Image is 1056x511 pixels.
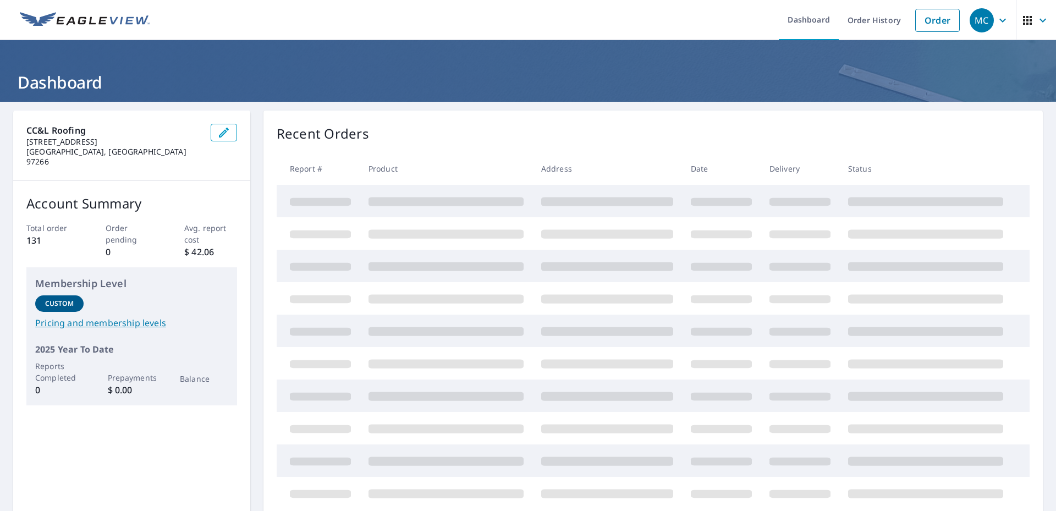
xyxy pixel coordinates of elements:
a: Pricing and membership levels [35,316,228,329]
p: 0 [106,245,158,259]
th: Product [360,152,532,185]
p: Balance [180,373,228,384]
a: Order [915,9,960,32]
p: Account Summary [26,194,237,213]
div: MC [970,8,994,32]
p: Custom [45,299,74,309]
th: Address [532,152,682,185]
p: Avg. report cost [184,222,237,245]
p: CC&L Roofing [26,124,202,137]
p: [GEOGRAPHIC_DATA], [GEOGRAPHIC_DATA] 97266 [26,147,202,167]
p: Total order [26,222,79,234]
p: Prepayments [108,372,156,383]
p: 2025 Year To Date [35,343,228,356]
p: 131 [26,234,79,247]
p: [STREET_ADDRESS] [26,137,202,147]
p: Recent Orders [277,124,369,144]
p: $ 42.06 [184,245,237,259]
th: Delivery [761,152,839,185]
p: Membership Level [35,276,228,291]
th: Status [839,152,1012,185]
img: EV Logo [20,12,150,29]
h1: Dashboard [13,71,1043,94]
p: 0 [35,383,84,397]
th: Report # [277,152,360,185]
th: Date [682,152,761,185]
p: Reports Completed [35,360,84,383]
p: $ 0.00 [108,383,156,397]
p: Order pending [106,222,158,245]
